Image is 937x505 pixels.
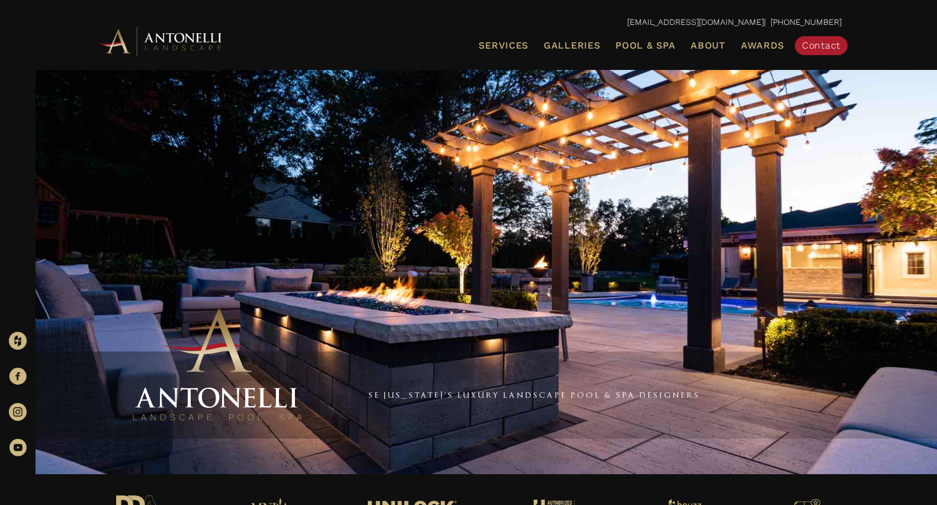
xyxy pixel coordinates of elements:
img: Antonelli Horizontal Logo [95,25,226,57]
p: | [PHONE_NUMBER] [95,15,842,30]
a: Awards [736,38,789,53]
a: Galleries [539,38,605,53]
a: SE [US_STATE]'s Luxury Landscape Pool & Spa Designers [368,390,700,399]
span: Pool & Spa [615,40,675,51]
a: Contact [795,36,848,55]
a: About [686,38,730,53]
span: Awards [741,40,784,51]
img: Antonelli Stacked Logo [129,304,306,427]
a: Services [474,38,533,53]
span: About [691,41,726,50]
span: Galleries [544,40,600,51]
img: Houzz [9,332,27,350]
span: Contact [802,40,840,51]
a: [EMAIL_ADDRESS][DOMAIN_NAME] [627,17,764,27]
a: Pool & Spa [611,38,680,53]
span: Services [479,41,528,50]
